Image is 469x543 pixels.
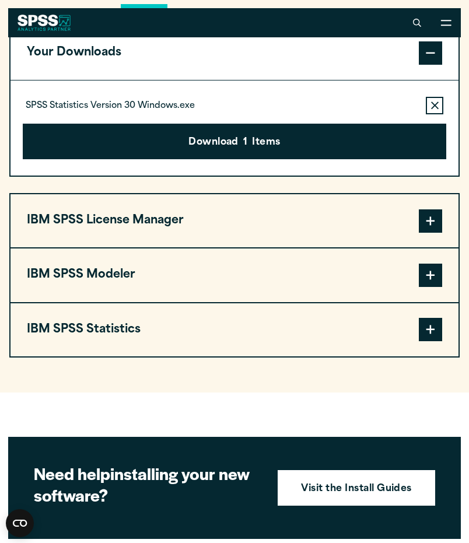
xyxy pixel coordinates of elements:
p: SPSS Statistics Version 30 Windows.exe [26,100,195,112]
button: IBM SPSS Statistics [10,303,459,356]
button: IBM SPSS Modeler [10,248,459,302]
img: SPSS White Logo [17,15,71,31]
strong: Visit the Install Guides [301,482,412,497]
div: Your Downloads [10,80,459,176]
span: 1 [243,135,247,150]
strong: Need help [34,461,110,485]
h2: installing your new software? [34,463,261,506]
button: IBM SPSS License Manager [10,194,459,247]
button: Your Downloads [10,26,459,79]
button: Download1Items [23,124,446,160]
button: Open CMP widget [6,509,34,537]
a: Visit the Install Guides [278,470,435,506]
